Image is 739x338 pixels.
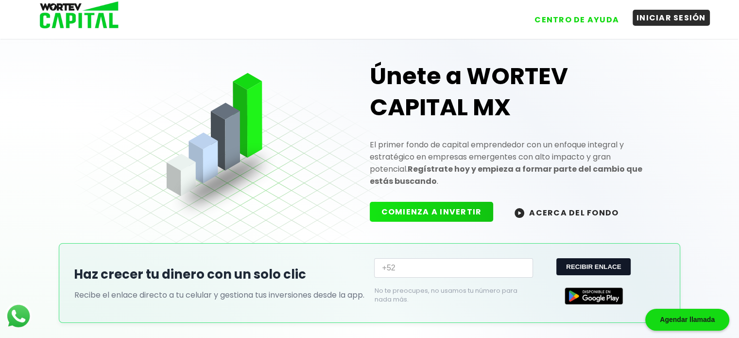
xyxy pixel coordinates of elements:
[623,4,710,28] a: INICIAR SESIÓN
[5,302,32,330] img: logos_whatsapp-icon.242b2217.svg
[74,289,364,301] p: Recibe el enlace directo a tu celular y gestiona tus inversiones desde la app.
[74,265,364,284] h2: Haz crecer tu dinero con un solo clic
[565,287,623,304] img: Google Play
[370,139,665,187] p: El primer fondo de capital emprendedor con un enfoque integral y estratégico en empresas emergent...
[370,163,642,187] strong: Regístrate hoy y empieza a formar parte del cambio que estás buscando
[515,208,524,218] img: wortev-capital-acerca-del-fondo
[645,309,729,331] div: Agendar llamada
[556,258,631,275] button: RECIBIR ENLACE
[374,286,517,304] p: No te preocupes, no usamos tu número para nada más.
[370,202,494,222] button: COMIENZA A INVERTIR
[503,202,630,223] button: ACERCA DEL FONDO
[370,206,503,217] a: COMIENZA A INVERTIR
[370,61,665,123] h1: Únete a WORTEV CAPITAL MX
[531,12,623,28] button: CENTRO DE AYUDA
[633,10,710,26] button: INICIAR SESIÓN
[521,4,623,28] a: CENTRO DE AYUDA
